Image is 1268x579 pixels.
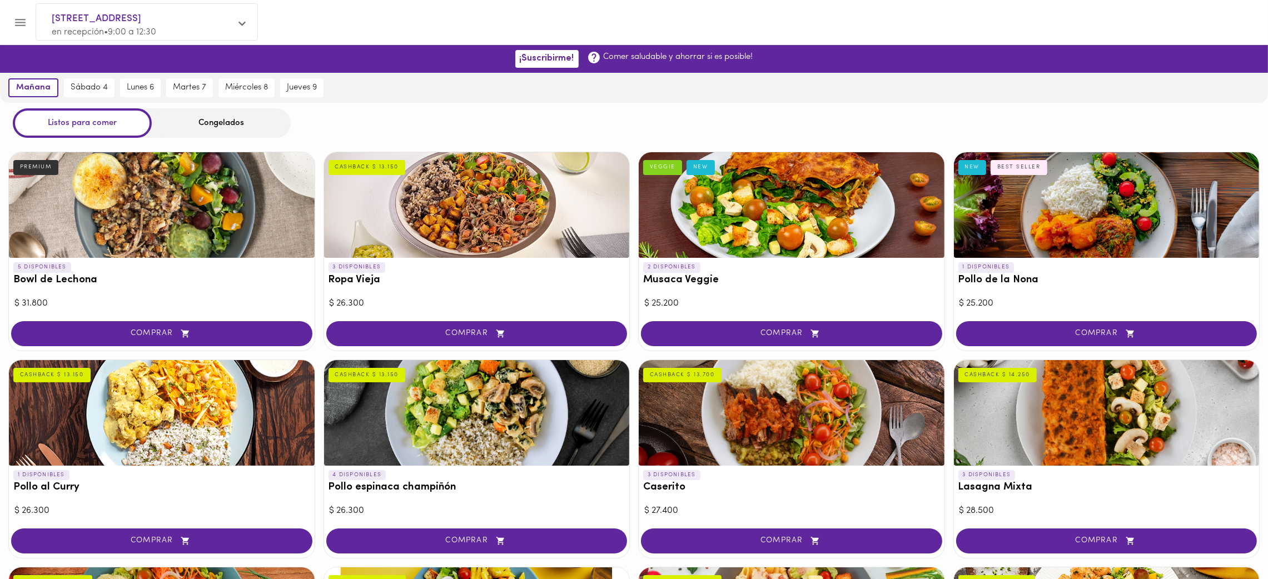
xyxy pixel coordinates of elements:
[639,152,944,258] div: Musaca Veggie
[687,160,715,174] div: NEW
[11,321,312,346] button: COMPRAR
[7,9,34,36] button: Menu
[13,262,71,272] p: 5 DISPONIBLES
[13,274,310,286] h3: Bowl de Lechona
[64,78,115,97] button: sábado 4
[604,51,753,63] p: Comer saludable y ahorrar si es posible!
[13,160,58,174] div: PREMIUM
[13,482,310,493] h3: Pollo al Curry
[643,274,940,286] h3: Musaca Veggie
[329,262,386,272] p: 3 DISPONIBLES
[954,152,1260,258] div: Pollo de la Nona
[954,360,1260,466] div: Lasagna Mixta
[13,368,91,382] div: CASHBACK $ 13.150
[25,329,299,338] span: COMPRAR
[643,262,700,272] p: 2 DISPONIBLES
[9,152,315,258] div: Bowl de Lechona
[52,12,231,26] span: [STREET_ADDRESS]
[329,274,625,286] h3: Ropa Vieja
[173,83,206,93] span: martes 7
[52,28,156,37] span: en recepción • 9:00 a 12:30
[8,78,58,97] button: mañana
[330,297,624,310] div: $ 26.300
[11,528,312,553] button: COMPRAR
[329,470,386,480] p: 4 DISPONIBLES
[958,160,987,174] div: NEW
[958,262,1015,272] p: 1 DISPONIBLES
[329,482,625,493] h3: Pollo espinaca champiñón
[326,321,628,346] button: COMPRAR
[13,470,69,480] p: 1 DISPONIBLES
[280,78,324,97] button: jueves 9
[9,360,315,466] div: Pollo al Curry
[287,83,317,93] span: jueves 9
[959,297,1254,310] div: $ 25.200
[13,108,152,138] div: Listos para comer
[991,160,1047,174] div: BEST SELLER
[970,329,1244,338] span: COMPRAR
[515,50,579,67] button: ¡Suscribirme!
[643,160,682,174] div: VEGGIE
[520,53,574,64] span: ¡Suscribirme!
[970,536,1244,546] span: COMPRAR
[120,78,161,97] button: lunes 6
[324,360,630,466] div: Pollo espinaca champiñón
[956,321,1257,346] button: COMPRAR
[643,470,700,480] p: 3 DISPONIBLES
[958,470,1016,480] p: 3 DISPONIBLES
[643,368,722,382] div: CASHBACK $ 13.700
[14,297,309,310] div: $ 31.800
[25,536,299,546] span: COMPRAR
[641,321,942,346] button: COMPRAR
[225,83,268,93] span: miércoles 8
[644,297,939,310] div: $ 25.200
[958,274,1255,286] h3: Pollo de la Nona
[1204,515,1257,568] iframe: Messagebird Livechat Widget
[340,536,614,546] span: COMPRAR
[958,482,1255,493] h3: Lasagna Mixta
[71,83,108,93] span: sábado 4
[644,505,939,517] div: $ 27.400
[641,528,942,553] button: COMPRAR
[956,528,1257,553] button: COMPRAR
[655,536,928,546] span: COMPRAR
[639,360,944,466] div: Caserito
[14,505,309,517] div: $ 26.300
[127,83,154,93] span: lunes 6
[326,528,628,553] button: COMPRAR
[329,368,406,382] div: CASHBACK $ 13.150
[958,368,1037,382] div: CASHBACK $ 14.250
[655,329,928,338] span: COMPRAR
[16,83,51,93] span: mañana
[959,505,1254,517] div: $ 28.500
[166,78,213,97] button: martes 7
[329,160,406,174] div: CASHBACK $ 13.150
[340,329,614,338] span: COMPRAR
[330,505,624,517] div: $ 26.300
[152,108,291,138] div: Congelados
[643,482,940,493] h3: Caserito
[324,152,630,258] div: Ropa Vieja
[218,78,275,97] button: miércoles 8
